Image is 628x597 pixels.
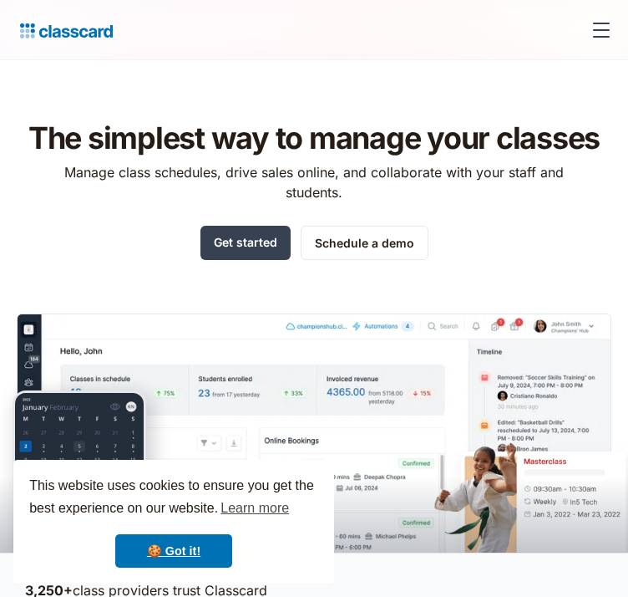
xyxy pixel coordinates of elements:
[115,534,232,568] a: dismiss cookie message
[29,476,318,521] span: This website uses cookies to ensure you get the best experience on our website.
[301,226,428,260] a: Schedule a demo
[49,162,580,202] p: Manage class schedules, drive sales online, and collaborate with your staff and students.
[200,226,291,260] a: Get started
[581,10,615,50] div: menu
[28,120,600,156] h1: The simplest way to manage your classes
[218,496,291,521] a: learn more about cookies
[13,18,113,42] a: home
[13,460,334,584] div: cookieconsent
